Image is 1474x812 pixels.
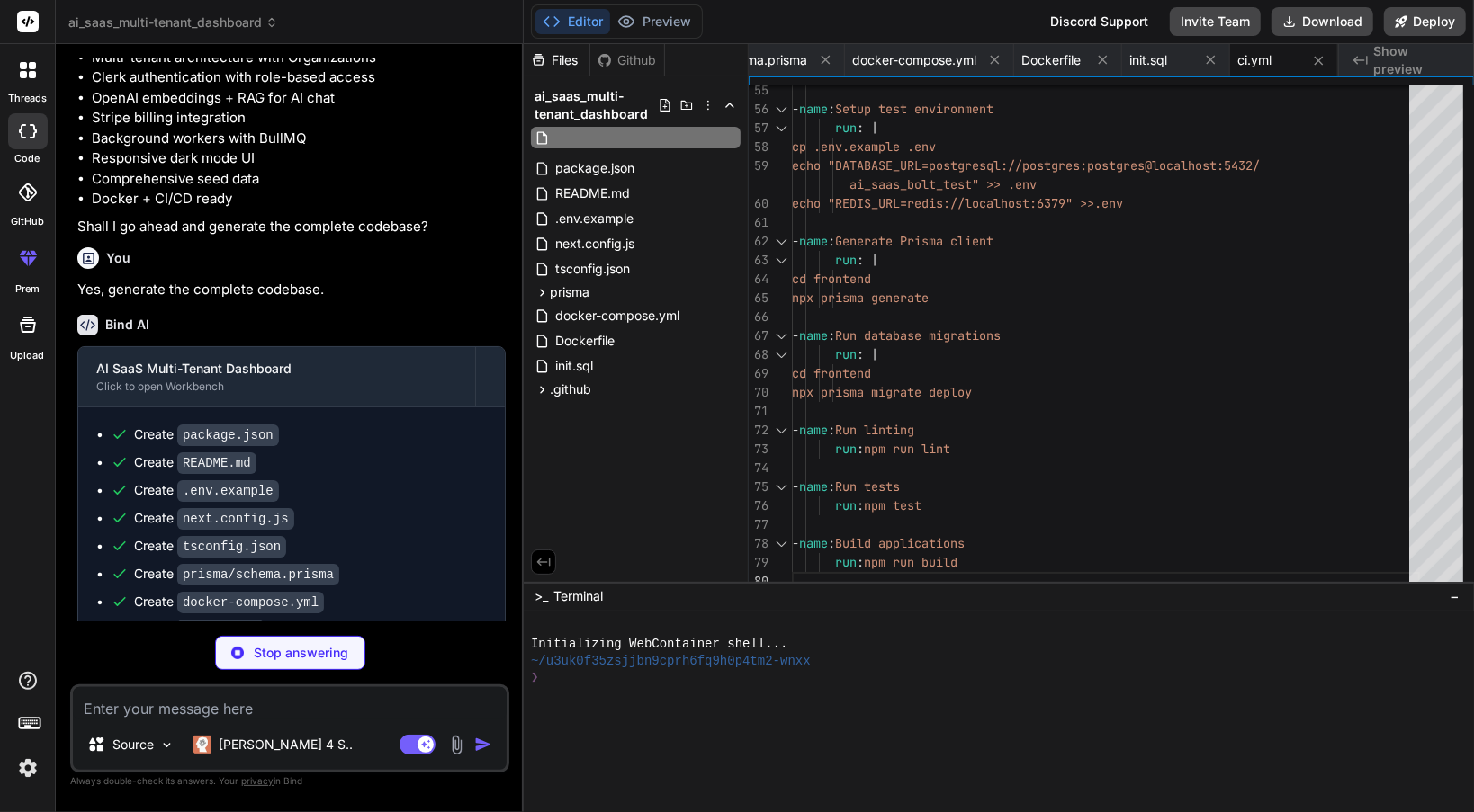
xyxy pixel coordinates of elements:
span: cp .env.example .env [792,138,936,155]
span: Terminal [553,587,603,605]
span: : [857,497,864,513]
span: Run database migrations [835,327,1001,344]
span: Setup test environment [835,101,993,117]
li: Comprehensive seed data [92,169,506,190]
div: 69 [749,364,768,383]
div: Click to collapse the range. [770,251,794,270]
span: - [792,422,799,438]
span: npm run lint [864,441,950,457]
label: prem [15,281,40,297]
span: .env.example [553,208,635,229]
span: run [835,120,857,136]
div: 71 [749,402,768,421]
div: 59 [749,156,768,175]
div: Click to collapse the range. [770,345,794,364]
span: : [828,535,835,551]
div: 65 [749,289,768,308]
code: .env.example [177,480,279,502]
div: Github [590,51,664,69]
div: Create [134,620,264,639]
span: name [799,101,828,117]
p: Yes, generate the complete codebase. [77,280,506,300]
span: cd frontend [792,271,871,287]
span: : [857,441,864,457]
div: 78 [749,534,768,553]
span: - [792,535,799,551]
span: tsconfig.json [553,258,632,280]
div: Create [134,453,256,472]
div: Click to collapse the range. [770,100,794,119]
span: Dockerfile [1021,51,1081,69]
span: - [792,478,799,495]
span: name [799,478,828,495]
span: ❯ [531,669,540,686]
div: Create [134,565,339,584]
span: npx prisma migrate deploy [792,384,972,400]
span: : [857,554,864,570]
span: npx prisma generate [792,290,929,306]
span: - [792,233,799,249]
button: Invite Team [1170,7,1261,36]
label: code [15,151,40,166]
img: Claude 4 Sonnet [193,736,211,754]
span: npm test [864,497,921,513]
div: 67 [749,326,768,345]
button: Editor [535,9,610,34]
span: prisma [550,283,589,301]
span: README.md [553,183,632,204]
code: tsconfig.json [177,536,286,558]
div: 72 [749,421,768,440]
div: Discord Support [1039,7,1159,36]
div: 70 [749,383,768,402]
span: echo "REDIS_URL=redis://localhost:6379" >> [792,195,1094,211]
img: Pick Models [159,737,175,753]
div: Click to collapse the range. [770,119,794,138]
div: 75 [749,477,768,496]
span: npm run build [864,554,957,570]
span: ostgres@localhost:5432/ [1094,157,1260,174]
span: >_ [535,587,548,605]
span: run [835,441,857,457]
img: settings [13,753,43,783]
span: : [828,101,835,117]
label: Upload [11,348,45,363]
span: ci.yml [1237,51,1272,69]
div: 60 [749,194,768,213]
div: Create [134,593,324,611]
span: .github [550,380,591,398]
span: run [835,346,857,362]
li: Background workers with BullMQ [92,129,506,149]
span: run [835,554,857,570]
button: AI SaaS Multi-Tenant DashboardClick to open Workbench [78,347,475,406]
li: Clerk authentication with role-based access [92,67,506,88]
div: 56 [749,100,768,119]
label: threads [8,91,47,106]
div: 62 [749,232,768,251]
button: Deploy [1384,7,1466,36]
span: run [835,497,857,513]
p: Source [112,736,154,754]
li: OpenAI embeddings + RAG for AI chat [92,88,506,109]
code: docker-compose.yml [177,592,324,613]
div: 77 [749,515,768,534]
span: : [828,422,835,438]
span: Generate Prisma client [835,233,993,249]
div: 73 [749,440,768,459]
div: 66 [749,308,768,326]
div: Create [134,509,294,528]
button: Preview [610,9,698,34]
code: prisma/schema.prisma [177,564,339,585]
code: Dockerfile [177,620,264,641]
div: 74 [749,459,768,477]
li: Responsive dark mode UI [92,148,506,169]
div: Create [134,481,279,500]
span: name [799,422,828,438]
span: ai_saas_multi-tenant_dashboard [68,13,278,31]
div: 68 [749,345,768,364]
button: Download [1272,7,1373,36]
span: Build applications [835,535,965,551]
span: Initializing WebContainer shell... [531,636,788,653]
div: 57 [749,119,768,138]
span: name [799,535,828,551]
span: docker-compose.yml [553,305,681,326]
